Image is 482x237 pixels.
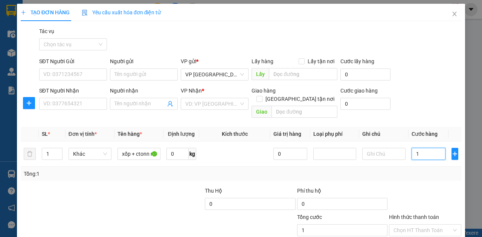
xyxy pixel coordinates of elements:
[297,187,388,198] div: Phí thu hộ
[252,68,269,80] span: Lấy
[389,214,439,220] label: Hình thức thanh toán
[269,68,337,80] input: Dọc đường
[24,148,36,160] button: delete
[24,170,187,178] div: Tổng: 1
[117,131,142,137] span: Tên hàng
[26,8,73,24] strong: HÃNG XE HẢI HOÀNG GIA
[189,148,196,160] span: kg
[20,25,75,45] span: 24 [PERSON_NAME] - Vinh - [GEOGRAPHIC_DATA]
[340,88,378,94] label: Cước giao hàng
[181,88,202,94] span: VP Nhận
[297,214,322,220] span: Tổng cước
[305,57,337,65] span: Lấy tận nơi
[4,31,18,68] img: logo
[31,55,69,71] strong: PHIẾU GỬI HÀNG
[451,11,458,17] span: close
[252,88,276,94] span: Giao hàng
[21,10,26,15] span: plus
[42,131,48,137] span: SL
[359,127,408,141] th: Ghi chú
[310,127,359,141] th: Loại phụ phí
[39,28,54,34] label: Tác vụ
[110,87,178,95] div: Người nhận
[273,148,307,160] input: 0
[185,69,244,80] span: VP Đà Nẵng
[451,148,458,160] button: plus
[23,97,35,109] button: plus
[167,101,173,107] span: user-add
[73,148,107,160] span: Khác
[272,106,337,118] input: Dọc đường
[82,9,161,15] span: Yêu cầu xuất hóa đơn điện tử
[252,106,272,118] span: Giao
[362,148,405,160] input: Ghi Chú
[340,68,390,81] input: Cước lấy hàng
[23,100,35,106] span: plus
[444,4,465,25] button: Close
[340,58,374,64] label: Cước lấy hàng
[39,57,107,65] div: SĐT Người Gửi
[262,95,337,103] span: [GEOGRAPHIC_DATA] tận nơi
[168,131,195,137] span: Định lượng
[252,58,273,64] span: Lấy hàng
[181,57,249,65] div: VP gửi
[21,9,70,15] span: TẠO ĐƠN HÀNG
[39,87,107,95] div: SĐT Người Nhận
[117,148,160,160] input: VD: Bàn, Ghế
[205,188,222,194] span: Thu Hộ
[222,131,248,137] span: Kích thước
[273,131,301,137] span: Giá trị hàng
[412,131,438,137] span: Cước hàng
[452,151,458,157] span: plus
[82,10,88,16] img: icon
[69,131,97,137] span: Đơn vị tính
[340,98,390,110] input: Cước giao hàng
[110,57,178,65] div: Người gửi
